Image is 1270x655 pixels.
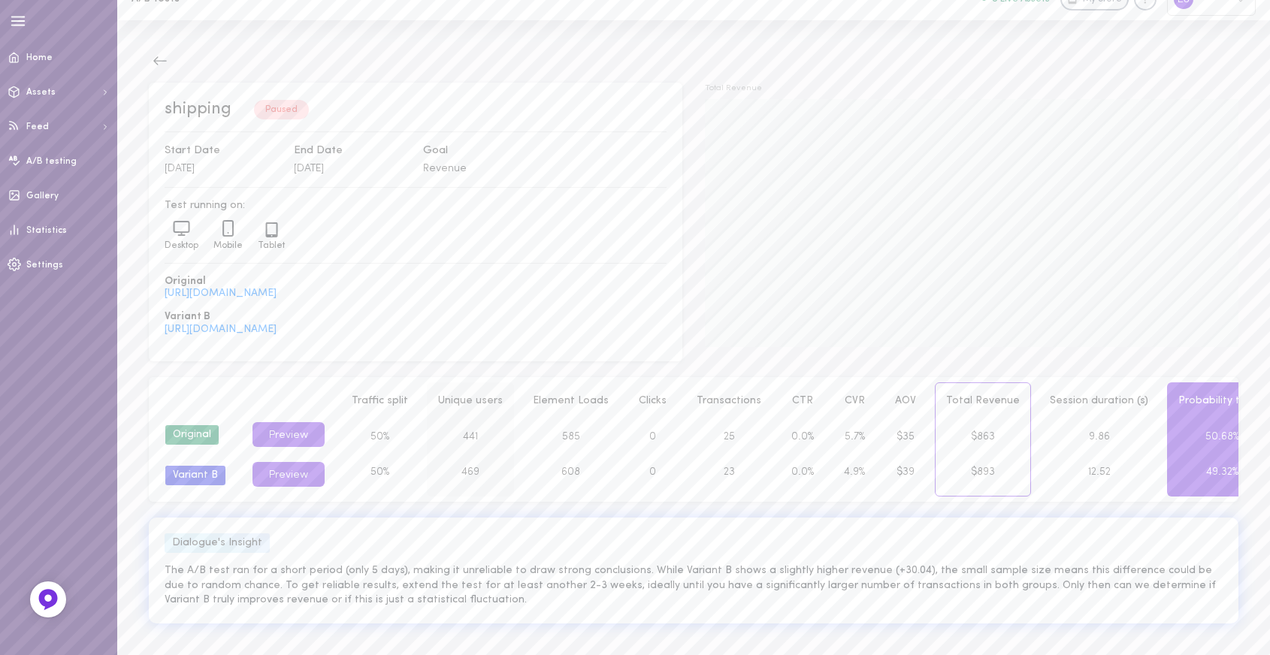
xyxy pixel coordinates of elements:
[697,395,761,406] span: Transactions
[252,462,325,487] button: Preview
[26,157,77,166] span: A/B testing
[1089,431,1110,442] span: 9.86
[213,241,243,250] span: Mobile
[724,466,735,478] span: 23
[423,143,537,159] span: Goal
[352,395,408,406] span: Traffic split
[165,143,279,159] span: Start Date
[165,163,195,174] span: [DATE]
[165,425,219,445] div: Original
[438,395,503,406] span: Unique users
[165,466,225,485] div: Variant B
[639,395,667,406] span: Clicks
[165,288,277,299] a: [URL][DOMAIN_NAME]
[26,53,53,62] span: Home
[705,83,1238,94] span: Total Revenue
[165,101,231,118] span: shipping
[1206,466,1238,478] span: 49.32%
[844,466,865,478] span: 4.9%
[254,100,309,119] div: Paused
[370,466,389,478] span: 50%
[791,466,814,478] span: 0.0%
[165,309,667,324] span: Variant B
[165,533,270,553] div: Dialogue's Insight
[724,431,735,442] span: 25
[562,431,580,442] span: 585
[897,431,915,442] span: $35
[294,163,324,174] span: [DATE]
[165,324,277,335] a: [URL][DOMAIN_NAME]
[561,466,580,478] span: 608
[26,192,59,201] span: Gallery
[533,395,609,406] span: Element Loads
[897,466,915,478] span: $39
[423,163,467,174] span: Revenue
[792,395,813,406] span: CTR
[165,563,1223,608] span: The A/B test ran for a short period (only 5 days), making it unreliable to draw strong conclusion...
[26,226,67,235] span: Statistics
[649,431,656,442] span: 0
[1050,395,1148,406] span: Session duration (s)
[461,466,479,478] span: 469
[1088,466,1111,478] span: 12.52
[165,274,667,289] span: Original
[463,431,478,442] span: 441
[294,143,408,159] span: End Date
[845,395,865,406] span: CVR
[946,395,1020,406] span: Total Revenue
[370,431,389,442] span: 50%
[1205,431,1239,442] span: 50.68%
[895,395,916,406] span: AOV
[26,122,49,131] span: Feed
[26,88,56,97] span: Assets
[26,261,63,270] span: Settings
[971,431,995,442] span: $863
[791,431,814,442] span: 0.0%
[971,466,995,478] span: $893
[845,431,865,442] span: 5.7%
[1178,395,1266,406] span: Probability to win
[165,241,198,250] span: Desktop
[258,241,285,250] span: Tablet
[252,422,325,447] button: Preview
[37,588,59,611] img: Feedback Button
[649,466,656,478] span: 0
[165,198,667,213] span: Test running on:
